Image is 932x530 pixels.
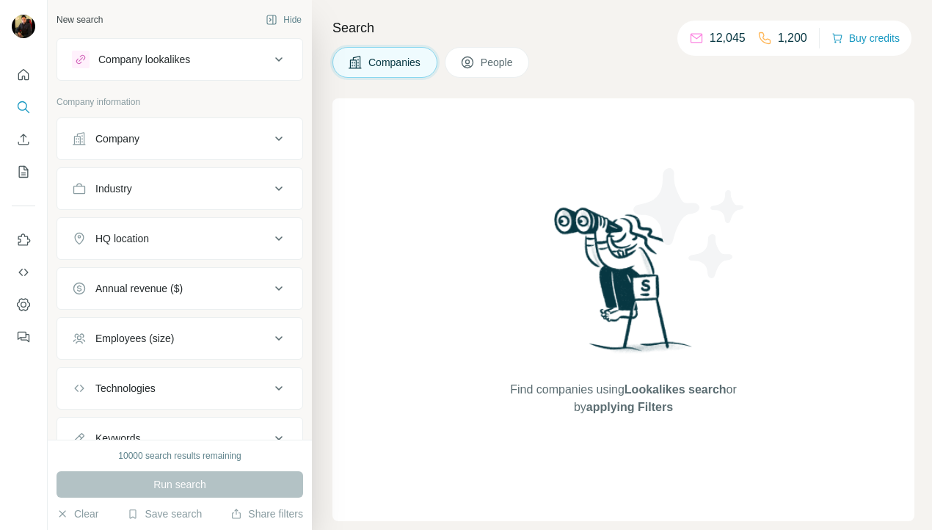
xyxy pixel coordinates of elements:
button: Company lookalikes [57,42,302,77]
p: 12,045 [710,29,746,47]
button: Feedback [12,324,35,350]
button: HQ location [57,221,302,256]
div: Company lookalikes [98,52,190,67]
span: Find companies using or by [506,381,740,416]
span: People [481,55,514,70]
button: Dashboard [12,291,35,318]
button: Company [57,121,302,156]
img: Avatar [12,15,35,38]
h4: Search [332,18,914,38]
div: Technologies [95,381,156,396]
span: Companies [368,55,422,70]
button: Search [12,94,35,120]
button: Hide [255,9,312,31]
button: Use Surfe API [12,259,35,286]
img: Surfe Illustration - Stars [624,157,756,289]
div: Keywords [95,431,140,446]
button: Enrich CSV [12,126,35,153]
div: Industry [95,181,132,196]
button: Use Surfe on LinkedIn [12,227,35,253]
button: Keywords [57,421,302,456]
button: Technologies [57,371,302,406]
button: My lists [12,159,35,185]
button: Share filters [230,507,303,521]
div: Annual revenue ($) [95,281,183,296]
button: Buy credits [831,28,900,48]
button: Quick start [12,62,35,88]
button: Industry [57,171,302,206]
button: Save search [127,507,202,521]
button: Clear [57,507,98,521]
span: Lookalikes search [625,383,727,396]
p: Company information [57,95,303,109]
div: Employees (size) [95,331,174,346]
div: New search [57,13,103,26]
button: Employees (size) [57,321,302,356]
div: Company [95,131,139,146]
button: Annual revenue ($) [57,271,302,306]
img: Surfe Illustration - Woman searching with binoculars [547,203,700,367]
span: applying Filters [586,401,673,413]
div: 10000 search results remaining [118,449,241,462]
p: 1,200 [778,29,807,47]
div: HQ location [95,231,149,246]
